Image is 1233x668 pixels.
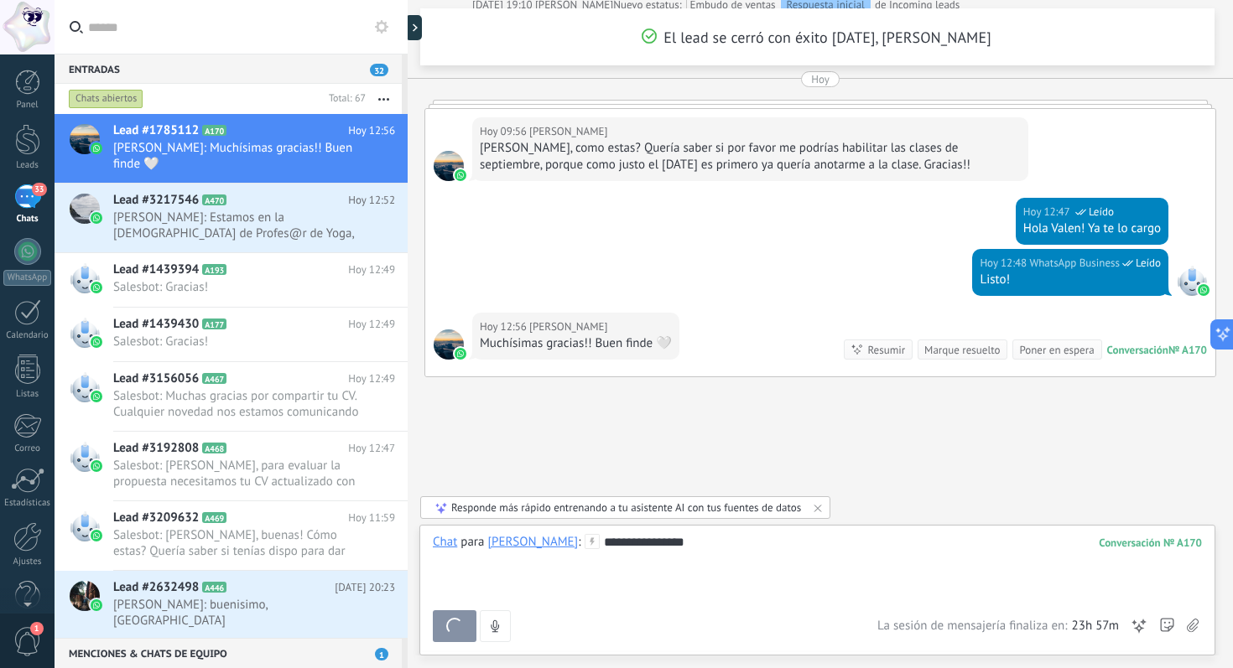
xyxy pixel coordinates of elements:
img: waba.svg [1198,284,1210,296]
span: Hoy 12:49 [348,262,395,278]
span: Lead #2632498 [113,579,199,596]
span: A170 [202,125,226,136]
span: Lead #3156056 [113,370,199,387]
a: Lead #3156056 A467 Hoy 12:49 Salesbot: Muchas gracias por compartir tu CV. Cualquier novedad nos ... [55,362,408,431]
a: Lead #1785112 A170 Hoy 12:56 [PERSON_NAME]: Muchísimas gracias!! Buen finde 🤍 [55,114,408,183]
span: Lead #1439430 [113,316,199,333]
span: Hoy 12:56 [348,122,395,139]
span: A468 [202,443,226,453]
span: 1 [30,622,44,635]
img: waba.svg [455,348,466,360]
div: Chats abiertos [69,89,143,109]
img: waba.svg [91,530,102,541]
span: La sesión de mensajería finaliza en: [877,618,1067,634]
span: Lead #1439394 [113,262,199,278]
div: WhatsApp [3,270,51,286]
span: Hoy 12:52 [348,192,395,209]
span: A446 [202,582,226,593]
span: WhatsApp Business [1177,266,1207,296]
div: Hola Valen! Ya te lo cargo [1023,220,1161,237]
a: Lead #3192808 A468 Hoy 12:47 Salesbot: [PERSON_NAME], para evaluar la propuesta necesitamos tu CV... [55,432,408,500]
div: Conversación [1107,343,1168,357]
span: Salesbot: Muchas gracias por compartir tu CV. Cualquier novedad nos estamos comunicando [113,388,363,420]
div: Poner en espera [1019,342,1094,358]
img: waba.svg [91,460,102,472]
span: A470 [202,194,226,205]
div: La sesión de mensajería finaliza en [877,618,1119,634]
a: Lead #1439394 A193 Hoy 12:49 Salesbot: Gracias! [55,253,408,307]
div: Hoy 12:56 [480,318,529,335]
span: A177 [202,318,226,329]
a: Lead #3209632 A469 Hoy 11:59 Salesbot: [PERSON_NAME], buenas! Cómo estas? Quería saber si tenías ... [55,501,408,570]
span: A193 [202,264,226,275]
span: Salesbot: [PERSON_NAME], para evaluar la propuesta necesitamos tu CV actualizado con la info de t... [113,458,363,489]
img: waba.svg [455,169,466,181]
span: Lead #3192808 [113,440,199,457]
div: Hoy 12:48 [980,255,1029,272]
span: Valentina Habib [434,151,464,181]
div: Estadísticas [3,498,52,509]
span: Valentina Habib [529,123,607,140]
span: Hoy 11:59 [348,510,395,526]
span: 32 [370,64,388,76]
span: Hoy 12:47 [348,440,395,457]
div: Mostrar [405,15,422,40]
span: WhatsApp Business [1029,255,1120,272]
div: Calendario [3,330,52,341]
a: Lead #3217546 A470 Hoy 12:52 [PERSON_NAME]: Estamos en la [DEMOGRAPHIC_DATA] de Profes@r de Yoga,... [55,184,408,252]
span: A469 [202,512,226,523]
span: Lead #3209632 [113,510,199,526]
div: Valentina Habib [487,534,578,549]
span: Hoy 12:49 [348,316,395,333]
img: waba.svg [91,142,102,154]
span: Salesbot: [PERSON_NAME], buenas! Cómo estas? Quería saber si tenías dispo para dar unas clases en... [113,527,363,559]
div: Total: 67 [322,91,366,107]
div: [PERSON_NAME], como estas? Quería saber si por favor me podrías habilitar las clases de septiembr... [480,140,1021,173]
div: № A170 [1168,343,1207,357]
div: 170 [1099,536,1202,550]
div: Listo! [980,272,1161,288]
span: [PERSON_NAME]: Muchísimas gracias!! Buen finde 🤍 [113,140,363,172]
div: Hoy 09:56 [480,123,529,140]
span: Leído [1089,204,1114,220]
img: waba.svg [91,391,102,402]
span: para [460,534,484,551]
div: Menciones & Chats de equipo [55,638,402,668]
span: Salesbot: Gracias! [113,334,363,350]
span: 23h 57m [1072,618,1119,634]
span: Leído [1136,255,1161,272]
span: Valentina Habib [529,318,607,335]
span: A467 [202,373,226,384]
div: Resumir [867,342,905,358]
div: Leads [3,160,52,171]
span: Salesbot: Gracias! [113,279,363,295]
div: Chats [3,214,52,225]
img: waba.svg [91,336,102,348]
span: Lead #3217546 [113,192,199,209]
span: [PERSON_NAME]: Estamos en la [DEMOGRAPHIC_DATA] de Profes@r de Yoga, ([PERSON_NAME] y [DEMOGRAPHI... [113,210,363,241]
div: Marque resuelto [924,342,1000,358]
a: Lead #1439430 A177 Hoy 12:49 Salesbot: Gracias! [55,308,408,361]
span: Hoy 12:49 [348,370,395,387]
span: El lead se cerró con éxito [DATE], [PERSON_NAME] [643,28,991,47]
a: Lead #2632498 A446 [DATE] 20:23 [PERSON_NAME]: buenisimo, [GEOGRAPHIC_DATA] [55,571,408,640]
div: Responde más rápido entrenando a tu asistente AI con tus fuentes de datos [451,500,801,515]
div: Panel [3,100,52,111]
span: : [578,534,580,551]
div: Listas [3,389,52,400]
span: [DATE] 20:23 [335,579,395,596]
span: Valentina Habib [434,329,464,360]
img: waba.svg [91,282,102,293]
span: 1 [375,648,388,660]
div: Correo [3,443,52,454]
span: Lead #1785112 [113,122,199,139]
div: Hoy [811,71,830,87]
div: Muchísimas gracias!! Buen finde 🤍 [480,335,672,352]
div: Ajustes [3,557,52,567]
div: Entradas [55,54,402,84]
span: 33 [32,183,46,196]
div: Hoy 12:47 [1023,204,1073,220]
span: [PERSON_NAME]: buenisimo, [GEOGRAPHIC_DATA] [113,597,363,629]
img: waba.svg [91,599,102,611]
img: waba.svg [91,212,102,224]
